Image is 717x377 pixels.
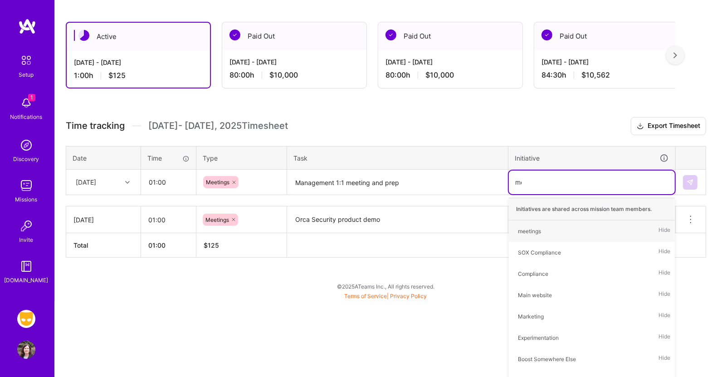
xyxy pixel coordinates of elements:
div: Initiatives are shared across mission team members. [509,198,675,220]
img: Submit [687,179,694,186]
img: setup [17,51,36,70]
button: Export Timesheet [631,117,706,135]
img: bell [17,94,35,112]
div: [DATE] - [DATE] [229,57,359,67]
div: [DATE] [76,177,96,187]
img: Paid Out [385,29,396,40]
div: Setup [19,70,34,79]
img: guide book [17,257,35,275]
a: Terms of Service [345,293,387,299]
div: Invite [20,235,34,245]
textarea: Management 1:1 meeting and prep [288,171,507,195]
div: Main website [518,290,552,300]
div: Active [67,23,210,50]
span: Hide [658,353,670,365]
span: Hide [658,289,670,301]
div: Paid Out [534,22,678,50]
div: Marketing [518,312,544,321]
div: © 2025 ATeams Inc., All rights reserved. [54,275,717,298]
span: Meetings [205,216,229,223]
div: Compliance [518,269,548,279]
img: Paid Out [229,29,240,40]
div: Notifications [10,112,43,122]
span: Meetings [206,179,229,186]
span: $10,000 [269,70,298,80]
img: User Avatar [17,341,35,359]
th: Type [196,146,287,170]
img: Invite [17,217,35,235]
div: [DATE] - [DATE] [74,58,203,67]
span: [DATE] - [DATE] , 2025 Timesheet [148,120,288,132]
div: 80:00 h [385,70,515,80]
a: Privacy Policy [390,293,427,299]
div: Discovery [14,154,39,164]
div: Experimentation [518,333,559,343]
div: [DOMAIN_NAME] [5,275,49,285]
img: Grindr: Data + FE + CyberSecurity + QA [17,310,35,328]
div: SOX Compliance [518,248,561,257]
span: 1 [28,94,35,101]
span: Hide [658,310,670,323]
span: Hide [658,268,670,280]
div: 80:00 h [229,70,359,80]
a: Grindr: Data + FE + CyberSecurity + QA [15,310,38,328]
div: 84:30 h [541,70,671,80]
i: icon Chevron [125,180,130,185]
img: right [673,52,677,59]
span: Hide [658,225,670,237]
th: Total [66,233,141,258]
img: logo [18,18,36,34]
input: HH:MM [141,170,195,194]
img: Active [78,30,89,41]
div: 1:00 h [74,71,203,80]
div: Initiative [515,153,669,163]
div: [DATE] - [DATE] [385,57,515,67]
span: Hide [658,246,670,259]
span: Time tracking [66,120,125,132]
div: [DATE] - [DATE] [541,57,671,67]
a: User Avatar [15,341,38,359]
span: $10,562 [581,70,610,80]
th: 01:00 [141,233,196,258]
textarea: Orca Security product demo [288,207,507,232]
i: icon Download [637,122,644,131]
div: Paid Out [378,22,522,50]
input: HH:MM [141,208,196,232]
div: Missions [15,195,38,204]
div: Time [147,153,190,163]
span: $ 125 [204,241,219,249]
th: Date [66,146,141,170]
span: $10,000 [425,70,454,80]
img: discovery [17,136,35,154]
span: | [345,293,427,299]
img: Paid Out [541,29,552,40]
img: teamwork [17,176,35,195]
div: [DATE] [73,215,133,225]
div: Boost Somewhere Else [518,354,576,364]
span: $125 [108,71,126,80]
div: Paid Out [222,22,366,50]
span: Hide [658,332,670,344]
div: meetings [518,226,541,236]
th: Task [287,146,508,170]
